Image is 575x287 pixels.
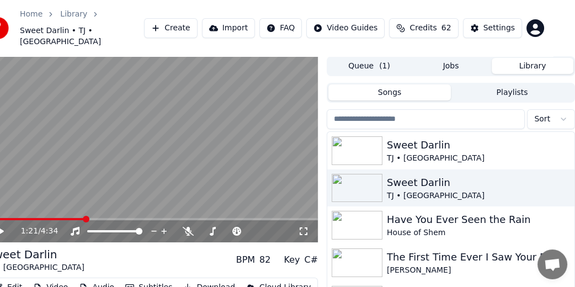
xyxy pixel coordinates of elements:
button: Credits62 [389,18,458,38]
div: TJ • [GEOGRAPHIC_DATA] [387,153,570,164]
button: Video Guides [306,18,385,38]
span: 1:21 [21,226,38,237]
div: Key [284,253,300,267]
div: 82 [259,253,270,267]
button: Settings [463,18,522,38]
div: The First Time Ever I Saw Your Face [387,249,570,265]
div: Settings [483,23,515,34]
div: House of Shem [387,227,570,238]
button: Create [144,18,198,38]
button: Songs [328,84,451,100]
a: Library [60,9,87,20]
a: Home [20,9,42,20]
button: FAQ [259,18,302,38]
div: TJ • [GEOGRAPHIC_DATA] [387,190,570,201]
button: Library [492,58,573,74]
div: C# [304,253,318,267]
div: BPM [236,253,255,267]
span: Sweet Darlin • TJ • [GEOGRAPHIC_DATA] [20,25,144,47]
button: Import [202,18,255,38]
div: Have You Ever Seen the Rain [387,212,570,227]
span: 4:34 [41,226,58,237]
button: Jobs [410,58,492,74]
button: Queue [328,58,410,74]
span: 62 [441,23,451,34]
div: [PERSON_NAME] [387,265,570,276]
div: Sweet Darlin [387,137,570,153]
div: / [21,226,47,237]
div: Open chat [537,249,567,279]
button: Playlists [451,84,573,100]
span: Sort [534,114,550,125]
div: Sweet Darlin [387,175,570,190]
nav: breadcrumb [20,9,144,47]
span: ( 1 ) [379,61,390,72]
span: Credits [409,23,436,34]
